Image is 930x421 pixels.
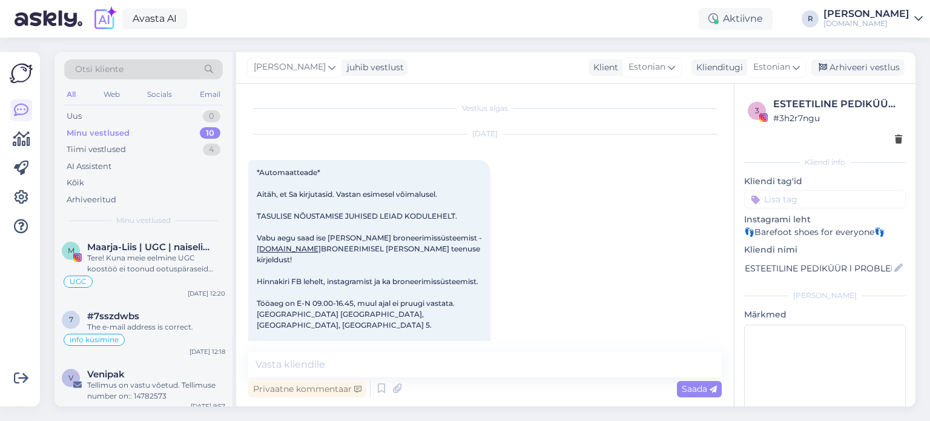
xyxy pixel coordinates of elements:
div: Arhiveeritud [67,194,116,206]
div: [PERSON_NAME] [744,290,906,301]
div: AI Assistent [67,161,111,173]
span: 7 [69,315,73,324]
div: [DATE] 12:18 [190,347,225,356]
div: All [64,87,78,102]
p: Kliendi tag'id [744,175,906,188]
span: Saada [682,383,717,394]
div: Tere! Kuna meie eelmine UGC koostöö ei toonud ootuspäraseid tulemusi, siis me väga rahaliselt pan... [87,253,225,274]
div: # 3h2r7ngu [773,111,902,125]
img: Askly Logo [10,62,33,85]
div: Klient [589,61,618,74]
div: juhib vestlust [342,61,404,74]
div: Arhiveeri vestlus [811,59,905,76]
p: Märkmed [744,308,906,321]
span: 3 [755,106,759,115]
div: 0 [203,110,220,122]
span: UGC [70,278,87,285]
div: ESTEETILINE PEDIKÜÜR l PROBLEEMSED JALAD [773,97,902,111]
span: Estonian [628,61,665,74]
div: Email [197,87,223,102]
span: Venipak [87,369,125,380]
div: Aktiivne [699,8,773,30]
span: M [68,246,74,255]
div: Tiimi vestlused [67,144,126,156]
div: The e-mail address is correct. [87,322,225,333]
div: [DATE] 12:20 [188,289,225,298]
div: [PERSON_NAME] [823,9,909,19]
input: Lisa nimi [745,262,892,275]
div: Uus [67,110,82,122]
span: Maarja-Liis | UGC | naiselikkus | tervis | ilu | reisimine [87,242,213,253]
img: explore-ai [92,6,117,31]
div: R [802,10,819,27]
input: Lisa tag [744,190,906,208]
span: V [68,373,73,382]
a: [DOMAIN_NAME] [257,244,321,253]
div: Vestlus algas [248,103,722,114]
span: info küsimine [70,336,119,343]
a: Avasta AI [122,8,187,29]
a: [PERSON_NAME][DOMAIN_NAME] [823,9,923,28]
div: 4 [203,144,220,156]
span: Estonian [753,61,790,74]
div: [DOMAIN_NAME] [823,19,909,28]
div: Web [101,87,122,102]
div: Klienditugi [691,61,743,74]
p: 👣Barefoot shoes for everyone👣 [744,226,906,239]
div: Kliendi info [744,157,906,168]
span: Otsi kliente [75,63,124,76]
span: [PERSON_NAME] [254,61,326,74]
div: Tellimus on vastu võetud. Tellimuse number on:: 14782573 [87,380,225,402]
div: Socials [145,87,174,102]
div: Kõik [67,177,84,189]
div: [DATE] [248,128,722,139]
span: #7sszdwbs [87,311,139,322]
p: Kliendi nimi [744,244,906,256]
div: [DATE] 9:57 [191,402,225,411]
div: 10 [200,127,220,139]
p: Instagrami leht [744,213,906,226]
span: Minu vestlused [116,215,171,226]
div: Privaatne kommentaar [248,381,366,397]
div: Minu vestlused [67,127,130,139]
span: *Automaatteade* Aitäh, et Sa kirjutasid. Vastan esimesel võimalusel. TASULISE NÕUSTAMISE JUHISED ... [257,168,482,351]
